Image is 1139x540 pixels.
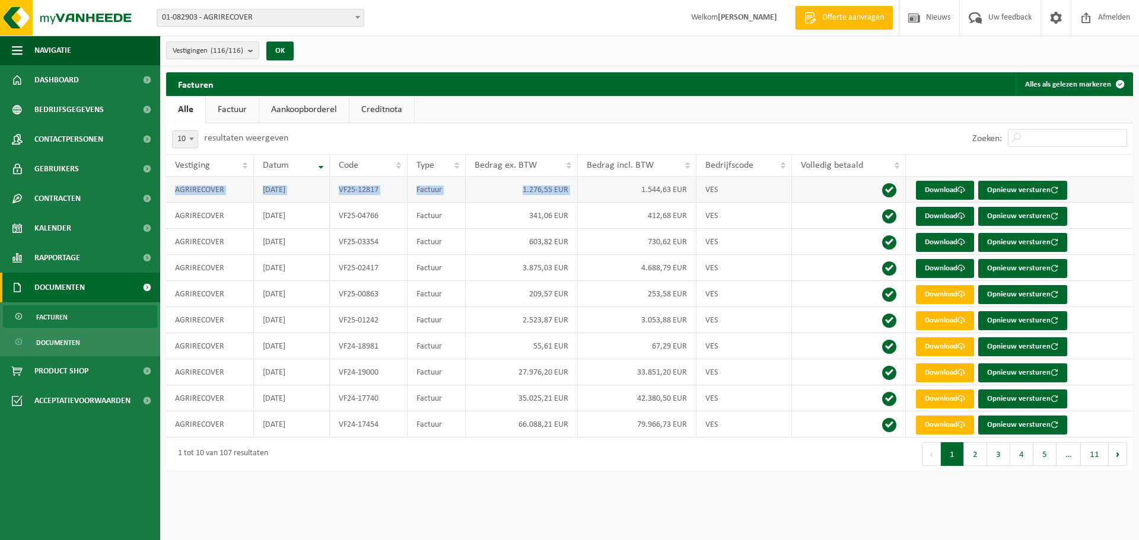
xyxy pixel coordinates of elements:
a: Download [916,285,974,304]
td: Factuur [408,281,466,307]
span: Offerte aanvragen [819,12,887,24]
td: 341,06 EUR [466,203,578,229]
td: 209,57 EUR [466,281,578,307]
td: 67,29 EUR [578,333,696,359]
button: Opnieuw versturen [978,259,1067,278]
td: VES [696,255,792,281]
button: 2 [964,442,987,466]
td: AGRIRECOVER [166,333,254,359]
strong: [PERSON_NAME] [718,13,777,22]
td: AGRIRECOVER [166,385,254,411]
td: 603,82 EUR [466,229,578,255]
td: VF24-17454 [330,411,408,437]
td: 33.851,20 EUR [578,359,696,385]
span: Code [339,161,358,170]
button: OK [266,41,294,60]
td: 730,62 EUR [578,229,696,255]
button: Opnieuw versturen [978,311,1067,330]
td: VF24-19000 [330,359,408,385]
td: VF24-17740 [330,385,408,411]
span: Navigatie [34,36,71,65]
td: Factuur [408,229,466,255]
td: 4.688,79 EUR [578,255,696,281]
a: Download [916,233,974,252]
div: 1 tot 10 van 107 resultaten [172,443,268,465]
a: Download [916,181,974,200]
label: Zoeken: [972,134,1002,143]
button: Previous [922,442,941,466]
td: VF25-02417 [330,255,408,281]
button: Vestigingen(116/116) [166,41,259,59]
span: Bedrijfsgegevens [34,95,104,124]
td: AGRIRECOVER [166,359,254,385]
td: [DATE] [254,255,330,281]
td: AGRIRECOVER [166,307,254,333]
td: VF24-18981 [330,333,408,359]
span: Documenten [34,273,85,302]
td: VF25-00863 [330,281,408,307]
td: 1.276,55 EUR [466,177,578,203]
span: Rapportage [34,243,80,273]
td: [DATE] [254,359,330,385]
td: VF25-01242 [330,307,408,333]
td: 42.380,50 EUR [578,385,696,411]
a: Download [916,416,974,434]
button: Opnieuw versturen [978,285,1067,304]
td: 79.966,73 EUR [578,411,696,437]
count: (116/116) [211,47,243,55]
td: 66.088,21 EUR [466,411,578,437]
td: Factuur [408,307,466,333]
td: VES [696,281,792,307]
span: 10 [173,131,198,148]
td: VES [696,411,792,437]
td: [DATE] [254,177,330,203]
td: [DATE] [254,411,330,437]
td: [DATE] [254,203,330,229]
span: 01-082903 - AGRIRECOVER [157,9,364,26]
td: VES [696,307,792,333]
button: 3 [987,442,1010,466]
td: VF25-04766 [330,203,408,229]
td: [DATE] [254,229,330,255]
a: Download [916,389,974,408]
td: Factuur [408,333,466,359]
a: Alle [166,96,205,123]
button: 1 [941,442,964,466]
td: VF25-03354 [330,229,408,255]
td: VES [696,203,792,229]
button: Opnieuw versturen [978,337,1067,356]
a: Factuur [206,96,259,123]
td: VES [696,359,792,385]
a: Aankoopborderel [259,96,349,123]
span: Datum [263,161,289,170]
td: [DATE] [254,281,330,307]
button: Alles als gelezen markeren [1016,72,1132,96]
span: Bedrag incl. BTW [587,161,654,170]
a: Documenten [3,331,157,353]
span: Vestigingen [173,42,243,60]
td: Factuur [408,385,466,411]
button: Opnieuw versturen [978,233,1067,252]
td: AGRIRECOVER [166,203,254,229]
td: Factuur [408,411,466,437]
span: Product Shop [34,356,88,386]
td: VES [696,385,792,411]
a: Download [916,337,974,356]
td: 412,68 EUR [578,203,696,229]
td: 3.875,03 EUR [466,255,578,281]
span: Kalender [34,213,71,243]
td: 2.523,87 EUR [466,307,578,333]
a: Creditnota [349,96,414,123]
span: Bedrijfscode [705,161,753,170]
td: VES [696,177,792,203]
span: Acceptatievoorwaarden [34,386,131,416]
td: 1.544,63 EUR [578,177,696,203]
a: Facturen [3,305,157,328]
td: Factuur [408,203,466,229]
td: 253,58 EUR [578,281,696,307]
span: Dashboard [34,65,79,95]
button: Opnieuw versturen [978,389,1067,408]
a: Download [916,363,974,382]
td: [DATE] [254,307,330,333]
td: VES [696,333,792,359]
